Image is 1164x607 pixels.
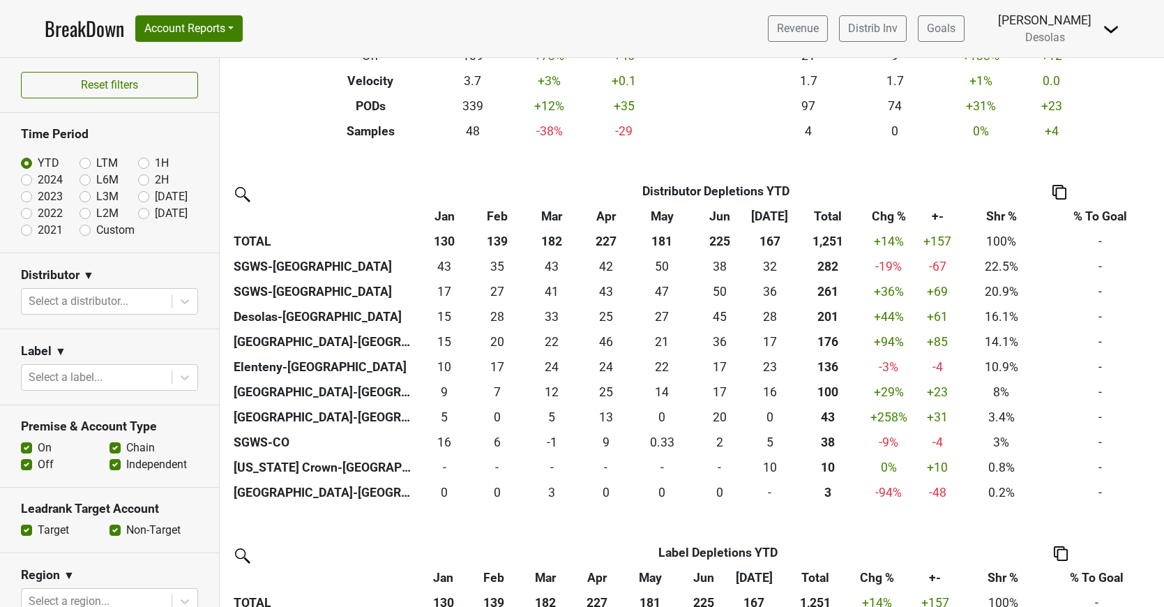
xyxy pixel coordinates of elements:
td: 4 [766,119,852,144]
div: 10 [421,358,467,376]
td: 339 [437,93,509,119]
div: 17 [696,358,743,376]
th: Chg %: activate to sort column ascending [863,204,914,229]
td: 20 [693,405,746,430]
div: 23 [750,358,790,376]
td: - [1042,430,1158,455]
div: -4 [918,433,958,451]
td: +35 [590,93,658,119]
th: Jan: activate to sort column ascending [418,565,469,590]
td: 50 [693,279,746,304]
th: Chg %: activate to sort column ascending [852,565,903,590]
label: 2023 [38,188,63,205]
td: 6.167 [471,430,524,455]
a: Distrib Inv [839,15,907,42]
td: 32.671 [524,304,580,329]
td: 17 [418,279,471,304]
h3: Region [21,568,60,583]
td: 22 [632,354,693,380]
div: 25 [584,383,628,401]
td: - [1042,279,1158,304]
td: 97 [766,93,852,119]
td: 24.668 [580,304,632,329]
th: +-: activate to sort column ascending [903,565,967,590]
div: - [421,458,467,477]
div: 36 [696,333,743,351]
div: 0 [635,408,689,426]
td: 0.333 [632,430,693,455]
th: 201.023 [794,304,863,329]
div: 0 [750,408,790,426]
td: - [1042,229,1158,254]
div: 14 [635,383,689,401]
td: 3.4% [960,405,1042,430]
td: 16.5 [746,329,793,354]
label: L2M [96,205,119,222]
td: 15.85 [746,380,793,405]
th: Mar: activate to sort column ascending [520,565,572,590]
td: 48 [437,119,509,144]
th: % To Goal: activate to sort column ascending [1042,204,1158,229]
th: 136.330 [794,354,863,380]
label: L6M [96,172,119,188]
td: +3 % [509,68,590,93]
td: 9 [580,430,632,455]
td: 28.169 [471,304,524,329]
span: Desolas [1025,31,1065,44]
td: 27 [471,279,524,304]
td: 0 [471,455,524,480]
div: 27 [474,283,520,301]
div: +23 [918,383,958,401]
div: - [527,458,577,477]
th: [US_STATE] Crown-[GEOGRAPHIC_DATA] [230,455,418,480]
td: -1 [524,430,580,455]
td: 22.5% [960,254,1042,279]
td: 16.5 [471,354,524,380]
div: 282 [796,257,859,276]
td: 0 [632,405,693,430]
th: 281.830 [794,254,863,279]
div: 42 [584,257,628,276]
td: -9 % [863,430,914,455]
div: -1 [527,433,577,451]
div: 45 [696,308,743,326]
label: 1H [155,155,169,172]
td: 8% [960,380,1042,405]
th: Apr: activate to sort column ascending [572,565,623,590]
label: L3M [96,188,119,205]
td: -19 % [863,254,914,279]
div: 0.33 [635,433,689,451]
div: 50 [696,283,743,301]
div: 6 [474,433,520,451]
td: 1.7 [766,68,852,93]
div: 201 [796,308,859,326]
td: 17.01 [693,380,746,405]
img: filter [230,544,252,566]
div: 41 [527,283,577,301]
div: 20 [474,333,520,351]
div: 24 [584,358,628,376]
label: [DATE] [155,188,188,205]
div: 5 [750,433,790,451]
td: 0.0 [1025,68,1079,93]
span: +14% [874,234,904,248]
td: 6.84 [471,380,524,405]
td: 20.9% [960,279,1042,304]
td: +0.1 [590,68,658,93]
div: +61 [918,308,958,326]
th: Desolas-[GEOGRAPHIC_DATA] [230,304,418,329]
div: 33 [527,308,577,326]
td: 41.834 [580,254,632,279]
div: +85 [918,333,958,351]
div: 21 [635,333,689,351]
div: 5 [421,408,467,426]
div: 9 [421,383,467,401]
td: - [1042,254,1158,279]
th: May: activate to sort column ascending [622,565,678,590]
div: +10 [918,458,958,477]
h3: Distributor [21,268,80,283]
div: 43 [421,257,467,276]
td: 3% [960,430,1042,455]
td: 0 [418,480,471,505]
td: 14.1% [960,329,1042,354]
